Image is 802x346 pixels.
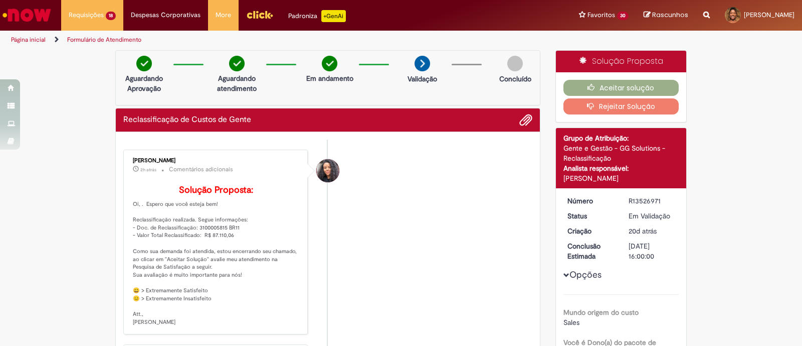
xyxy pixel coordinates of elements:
button: Rejeitar Solução [563,98,679,114]
small: Comentários adicionais [169,165,233,174]
div: [DATE] 16:00:00 [629,241,675,261]
span: 30 [617,12,629,20]
span: [PERSON_NAME] [744,11,794,19]
p: Oi, . Espero que você esteja bem! Reclassificação realizada. Segue informações: - Doc. de Reclass... [133,185,300,326]
button: Adicionar anexos [519,113,532,127]
span: Requisições [69,10,104,20]
a: Rascunhos [644,11,688,20]
time: 12/09/2025 10:38:57 [629,226,657,236]
dt: Status [560,211,622,221]
dt: Criação [560,226,622,236]
span: 20d atrás [629,226,657,236]
div: [PERSON_NAME] [133,158,300,164]
div: Em Validação [629,211,675,221]
span: Despesas Corporativas [131,10,200,20]
b: Solução Proposta: [179,184,253,196]
div: R13526971 [629,196,675,206]
a: Formulário de Atendimento [67,36,141,44]
div: Analista responsável: [563,163,679,173]
p: Validação [408,74,437,84]
span: Rascunhos [652,10,688,20]
ul: Trilhas de página [8,31,527,49]
span: More [216,10,231,20]
h2: Reclassificação de Custos de Gente Histórico de tíquete [123,116,251,125]
div: Grupo de Atribuição: [563,133,679,143]
img: check-circle-green.png [136,56,152,71]
span: 2h atrás [140,167,156,173]
img: check-circle-green.png [229,56,245,71]
p: Em andamento [306,73,353,83]
p: Aguardando atendimento [213,73,261,93]
img: ServiceNow [1,5,53,25]
dt: Conclusão Estimada [560,241,622,261]
p: Concluído [499,74,531,84]
div: Maria de Fatima Mota de Oliveira [316,159,339,182]
span: Sales [563,318,579,327]
div: Solução Proposta [556,51,687,72]
img: img-circle-grey.png [507,56,523,71]
dt: Número [560,196,622,206]
span: 18 [106,12,116,20]
button: Aceitar solução [563,80,679,96]
div: 12/09/2025 10:38:57 [629,226,675,236]
p: +GenAi [321,10,346,22]
p: Aguardando Aprovação [120,73,168,93]
div: Gente e Gestão - GG Solutions - Reclassificação [563,143,679,163]
a: Página inicial [11,36,46,44]
span: Favoritos [587,10,615,20]
div: Padroniza [288,10,346,22]
img: check-circle-green.png [322,56,337,71]
img: click_logo_yellow_360x200.png [246,7,273,22]
b: Mundo origem do custo [563,308,639,317]
div: [PERSON_NAME] [563,173,679,183]
time: 01/10/2025 09:14:11 [140,167,156,173]
img: arrow-next.png [415,56,430,71]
